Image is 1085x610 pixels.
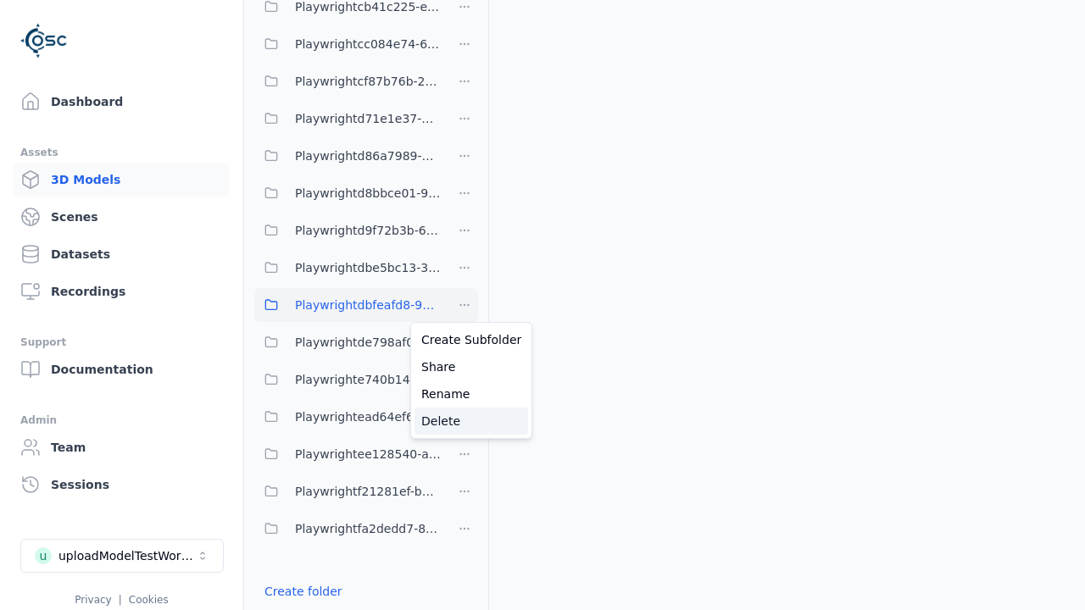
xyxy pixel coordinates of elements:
[415,326,528,353] a: Create Subfolder
[415,353,528,380] a: Share
[415,408,528,435] a: Delete
[415,380,528,408] a: Rename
